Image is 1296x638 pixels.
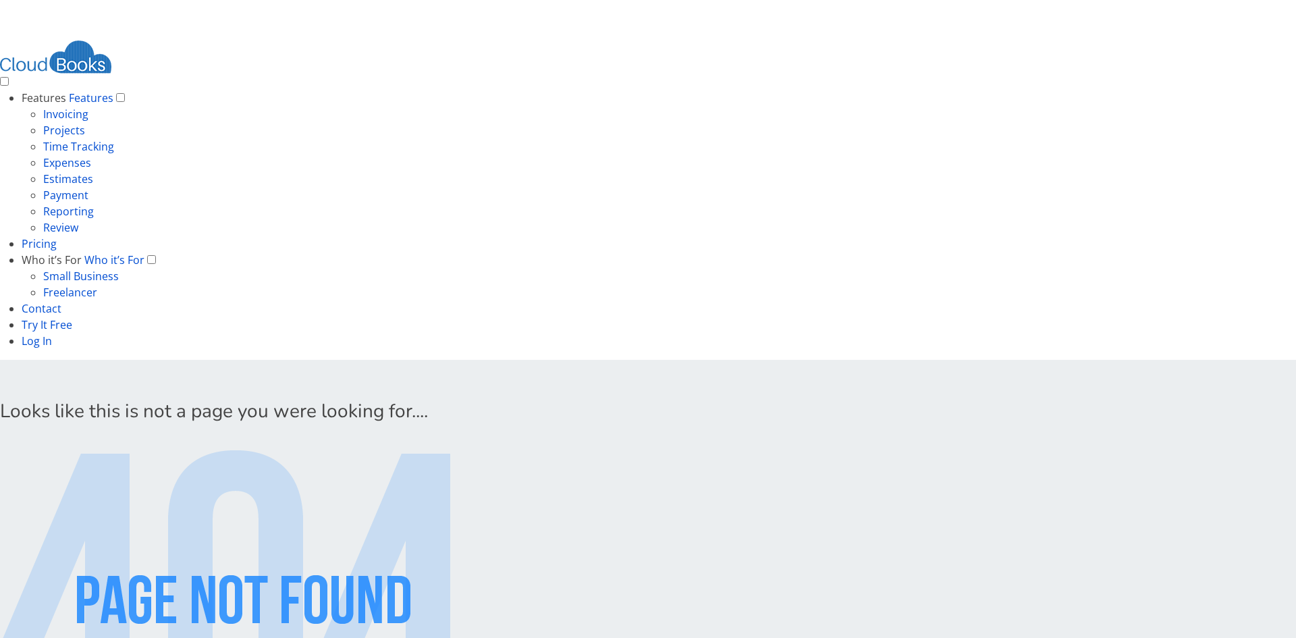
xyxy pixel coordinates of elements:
a: Payment [43,188,88,203]
label: Who it’s For [22,252,82,268]
a: Who it’s For [84,252,144,267]
a: Invoicing [43,107,88,122]
a: Contact [22,301,61,316]
a: Try It Free [22,317,72,332]
a: Pricing [22,236,57,251]
a: Expenses [43,155,91,170]
a: Log In [22,334,52,348]
a: Projects [43,123,85,138]
a: Time Tracking [43,139,114,154]
label: Features [22,90,66,106]
a: Freelancer [43,285,97,300]
a: Review [43,220,78,235]
a: Features [69,90,113,105]
a: Small Business [43,269,119,284]
a: Estimates [43,171,93,186]
a: Reporting [43,204,94,219]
